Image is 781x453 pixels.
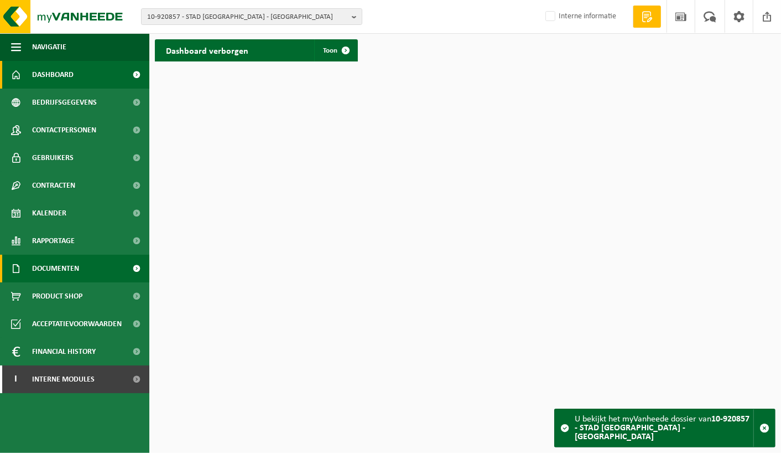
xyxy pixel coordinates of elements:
span: Toon [323,47,337,54]
span: Contracten [32,172,75,199]
span: Rapportage [32,227,75,255]
span: Bedrijfsgegevens [32,89,97,116]
span: Dashboard [32,61,74,89]
span: Contactpersonen [32,116,96,144]
span: I [11,366,21,393]
span: Documenten [32,255,79,282]
span: Interne modules [32,366,95,393]
label: Interne informatie [543,8,616,25]
span: Product Shop [32,282,82,310]
span: Navigatie [32,33,66,61]
span: Acceptatievoorwaarden [32,310,122,338]
span: Financial History [32,338,96,366]
div: U bekijkt het myVanheede dossier van [575,409,753,447]
span: 10-920857 - STAD [GEOGRAPHIC_DATA] - [GEOGRAPHIC_DATA] [147,9,347,25]
span: Kalender [32,199,66,227]
span: Gebruikers [32,144,74,172]
button: 10-920857 - STAD [GEOGRAPHIC_DATA] - [GEOGRAPHIC_DATA] [141,8,362,25]
h2: Dashboard verborgen [155,39,259,61]
a: Toon [314,39,357,61]
strong: 10-920857 - STAD [GEOGRAPHIC_DATA] - [GEOGRAPHIC_DATA] [575,415,749,441]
